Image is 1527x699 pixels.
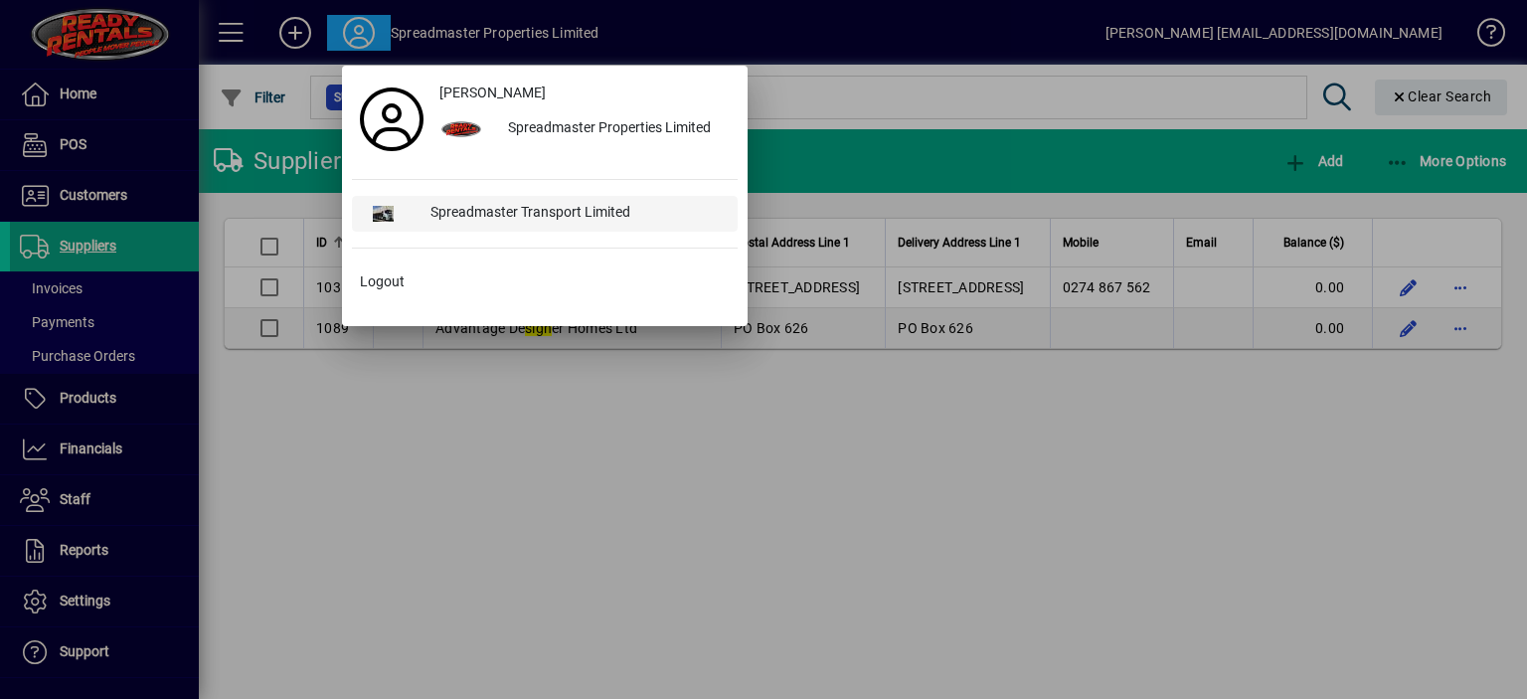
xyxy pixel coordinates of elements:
[415,196,738,232] div: Spreadmaster Transport Limited
[431,76,738,111] a: [PERSON_NAME]
[431,111,738,147] button: Spreadmaster Properties Limited
[352,196,738,232] button: Spreadmaster Transport Limited
[352,101,431,137] a: Profile
[352,264,738,300] button: Logout
[439,83,546,103] span: [PERSON_NAME]
[360,271,405,292] span: Logout
[492,111,738,147] div: Spreadmaster Properties Limited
